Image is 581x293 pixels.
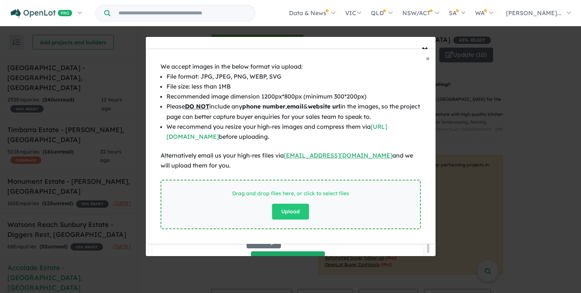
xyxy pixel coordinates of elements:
div: Alternatively email us your high-res files via and we will upload them for you. [161,151,421,170]
li: File format: JPG, JPEG, PNG, WEBP, SVG [166,72,421,82]
b: email [287,103,303,110]
div: We accept images in the below format via upload: [161,62,421,72]
b: website url [308,103,340,110]
li: We recommend you resize your high-res images and compress them via before uploading. [166,122,421,142]
div: Drag and drop files here, or click to select files [232,189,349,198]
li: Please include any , & in the images, so the project page can better capture buyer enquiries for ... [166,101,421,121]
li: Recommended image dimension 1200px*800px (minimum 300*200px) [166,92,421,101]
a: [EMAIL_ADDRESS][DOMAIN_NAME] [284,152,392,159]
a: [URL][DOMAIN_NAME] [166,123,387,140]
input: Try estate name, suburb, builder or developer [112,5,254,21]
img: Openlot PRO Logo White [11,9,72,18]
li: File size: less than 1MB [166,82,421,92]
span: [PERSON_NAME]... [506,9,561,17]
b: phone number [242,103,285,110]
u: DO NOT [185,103,209,110]
span: × [426,54,430,62]
button: Upload [272,204,309,220]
